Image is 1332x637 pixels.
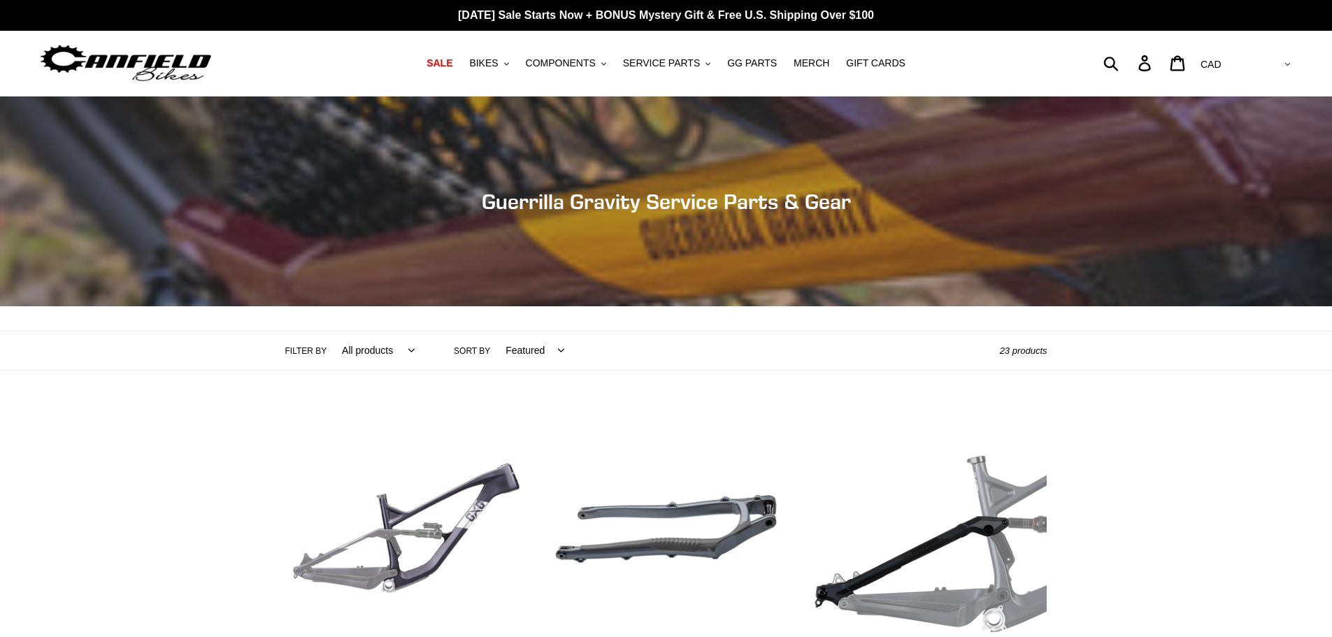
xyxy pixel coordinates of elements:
[623,57,700,69] span: SERVICE PARTS
[794,57,829,69] span: MERCH
[462,54,515,73] button: BIKES
[846,57,905,69] span: GIFT CARDS
[519,54,613,73] button: COMPONENTS
[787,54,836,73] a: MERCH
[727,57,777,69] span: GG PARTS
[427,57,452,69] span: SALE
[720,54,784,73] a: GG PARTS
[1000,345,1047,356] span: 23 products
[1111,48,1147,78] input: Search
[38,41,213,85] img: Canfield Bikes
[469,57,498,69] span: BIKES
[526,57,596,69] span: COMPONENTS
[285,345,327,357] label: Filter by
[454,345,490,357] label: Sort by
[839,54,912,73] a: GIFT CARDS
[420,54,459,73] a: SALE
[482,189,851,214] span: Guerrilla Gravity Service Parts & Gear
[616,54,717,73] button: SERVICE PARTS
